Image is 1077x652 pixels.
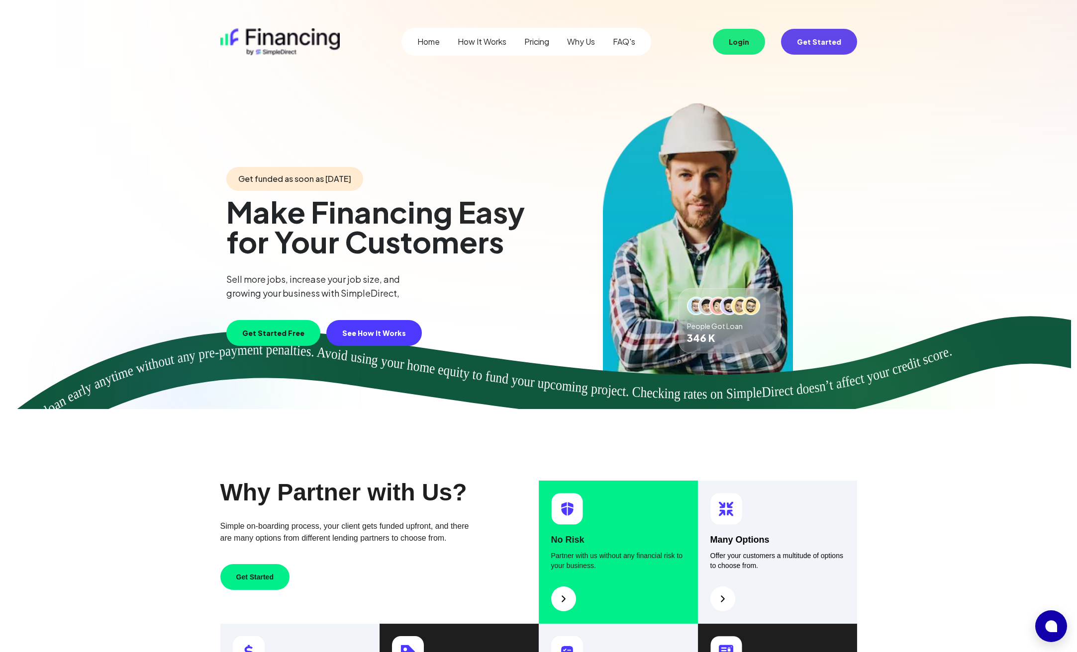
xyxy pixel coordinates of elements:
[226,272,427,300] p: Sell more jobs, increase your job size, and growing your business with SimpleDirect,
[220,481,539,504] h3: Why Partner with Us?
[524,36,549,48] a: Pricing
[613,36,635,48] a: FAQ's
[326,320,422,346] button: See How It Works
[220,520,475,544] p: Simple on-boarding process, your client gets funded upfront, and there are many options from diff...
[226,320,320,346] button: Get Started Free
[458,36,506,48] a: How It Works
[226,167,363,191] span: Get funded as soon as [DATE]
[710,493,742,525] img: card
[220,564,290,590] button: Get Started
[226,197,533,256] h1: Make Financing Easy for Your Customers
[710,551,845,570] p: Offer your customers a multitude of options to choose from.
[551,533,685,547] h4: No Risk
[220,573,290,581] a: Get Started
[713,29,765,55] button: Login
[551,493,583,525] img: card
[781,29,857,55] button: Get Started
[567,36,595,48] a: Why Us
[558,593,570,605] img: arrow
[710,533,845,547] h4: Many Options
[417,36,440,48] a: Home
[220,28,340,55] img: logo
[551,551,685,570] p: Partner with us without any financial risk to your business.
[1035,610,1067,642] button: Open chat window
[717,593,729,605] img: arrow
